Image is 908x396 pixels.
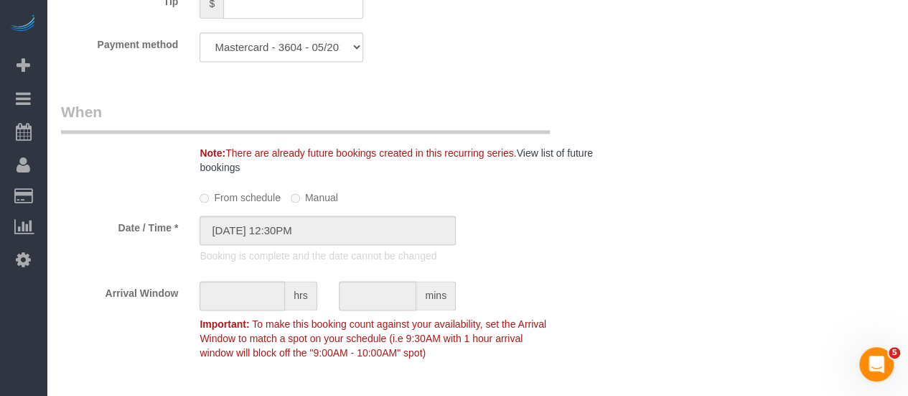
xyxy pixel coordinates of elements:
strong: Note: [200,147,225,159]
label: From schedule [200,185,281,205]
input: Manual [291,193,300,203]
span: To make this booking count against your availability, set the Arrival Window to match a spot on y... [200,318,546,359]
strong: Important: [200,318,249,330]
label: Manual [291,185,338,205]
legend: When [61,101,550,134]
label: Payment method [50,32,189,52]
span: 5 [889,347,900,359]
span: mins [416,281,456,310]
a: View list of future bookings [200,147,593,173]
input: From schedule [200,193,209,203]
img: Automaid Logo [9,14,37,34]
label: Arrival Window [50,281,189,300]
div: There are already future bookings created in this recurring series. [189,146,605,175]
label: Date / Time * [50,216,189,235]
input: MM/DD/YYYY HH:MM [200,216,456,245]
span: hrs [285,281,317,310]
p: Booking is complete and the date cannot be changed [200,249,548,263]
iframe: Intercom live chat [859,347,894,382]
